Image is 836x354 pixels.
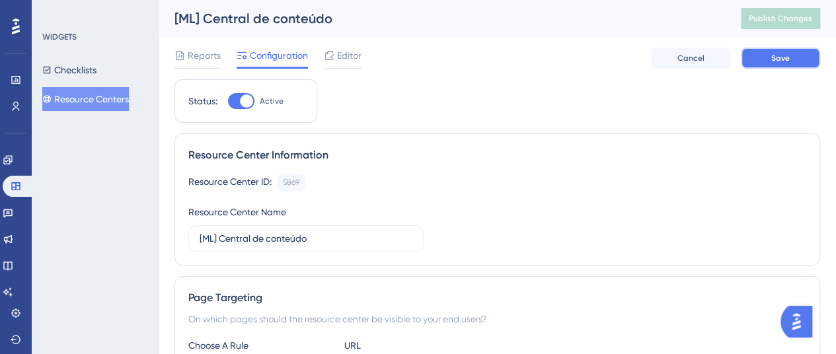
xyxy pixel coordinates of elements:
[188,147,806,163] div: Resource Center Information
[771,53,790,63] span: Save
[677,53,704,63] span: Cancel
[749,13,812,24] span: Publish Changes
[200,231,412,246] input: Type your Resource Center name
[42,58,96,82] button: Checklists
[174,9,708,28] div: [ML] Central de conteúdo
[188,311,806,327] div: On which pages should the resource center be visible to your end users?
[188,174,272,191] div: Resource Center ID:
[42,32,77,42] div: WIDGETS
[337,48,361,63] span: Editor
[250,48,308,63] span: Configuration
[344,337,490,353] div: URL
[741,8,820,29] button: Publish Changes
[188,204,286,220] div: Resource Center Name
[188,290,806,306] div: Page Targeting
[260,96,284,106] span: Active
[651,48,730,69] button: Cancel
[780,302,820,341] iframe: UserGuiding AI Assistant Launcher
[188,337,334,353] div: Choose A Rule
[188,93,217,109] div: Status:
[188,48,221,63] span: Reports
[42,87,129,111] button: Resource Centers
[283,177,299,188] div: 5869
[741,48,820,69] button: Save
